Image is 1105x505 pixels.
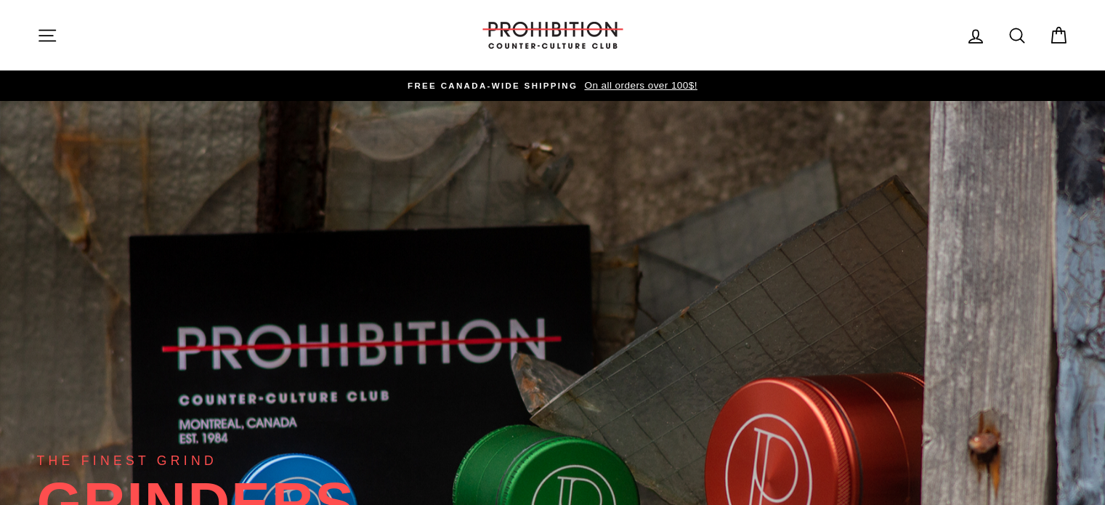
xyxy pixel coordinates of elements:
[480,22,626,49] img: PROHIBITION COUNTER-CULTURE CLUB
[408,81,578,90] span: FREE CANADA-WIDE SHIPPING
[41,78,1065,94] a: FREE CANADA-WIDE SHIPPING On all orders over 100$!
[580,80,697,91] span: On all orders over 100$!
[37,451,217,471] div: THE FINEST GRIND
